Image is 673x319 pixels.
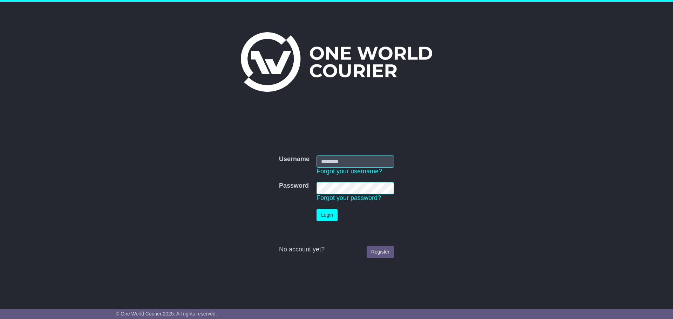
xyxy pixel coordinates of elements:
label: Username [279,155,310,163]
div: No account yet? [279,246,394,254]
span: © One World Courier 2025. All rights reserved. [116,311,217,317]
img: One World [241,32,432,92]
button: Login [317,209,338,221]
a: Forgot your username? [317,168,382,175]
label: Password [279,182,309,190]
a: Register [367,246,394,258]
a: Forgot your password? [317,194,381,201]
